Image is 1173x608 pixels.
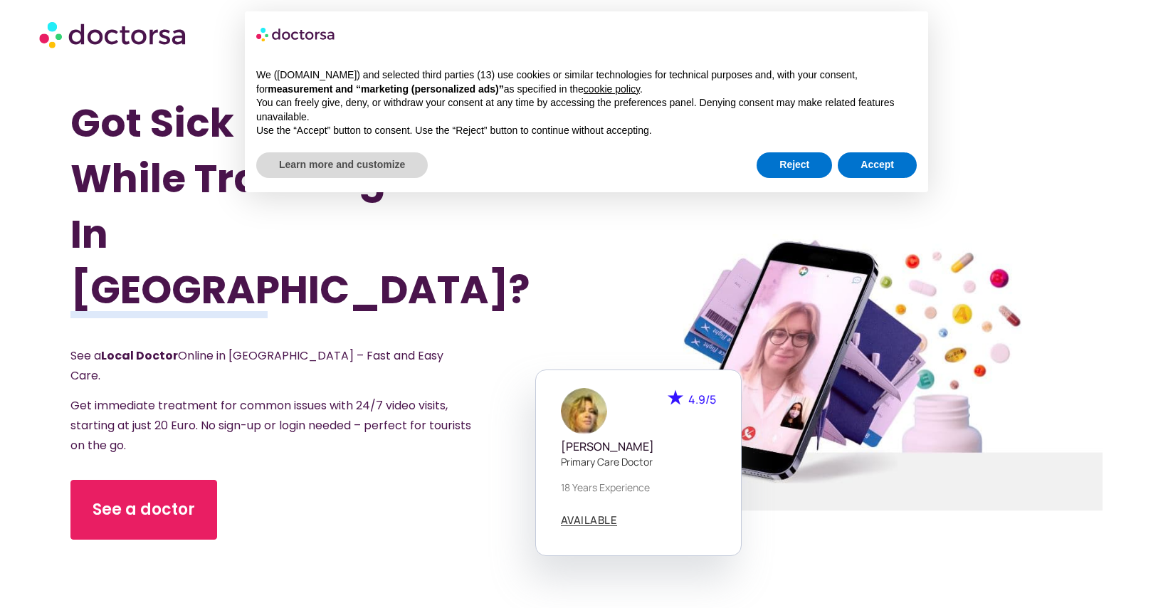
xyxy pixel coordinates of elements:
[70,397,471,454] span: Get immediate treatment for common issues with 24/7 video visits, starting at just 20 Euro. No si...
[70,95,509,318] h1: Got Sick While Traveling In [GEOGRAPHIC_DATA]?
[93,498,195,521] span: See a doctor
[70,480,217,540] a: See a doctor
[584,83,640,95] a: cookie policy
[70,347,443,384] span: See a Online in [GEOGRAPHIC_DATA] – Fast and Easy Care.
[256,124,917,138] p: Use the “Accept” button to consent. Use the “Reject” button to continue without accepting.
[561,515,618,526] a: AVAILABLE
[256,96,917,124] p: You can freely give, deny, or withdraw your consent at any time by accessing the preferences pane...
[561,515,618,525] span: AVAILABLE
[256,152,428,178] button: Learn more and customize
[101,347,178,364] strong: Local Doctor
[256,23,336,46] img: logo
[561,454,716,469] p: Primary care doctor
[838,152,917,178] button: Accept
[561,480,716,495] p: 18 years experience
[256,68,917,96] p: We ([DOMAIN_NAME]) and selected third parties (13) use cookies or similar technologies for techni...
[757,152,832,178] button: Reject
[688,392,716,407] span: 4.9/5
[268,83,503,95] strong: measurement and “marketing (personalized ads)”
[561,440,716,454] h5: [PERSON_NAME]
